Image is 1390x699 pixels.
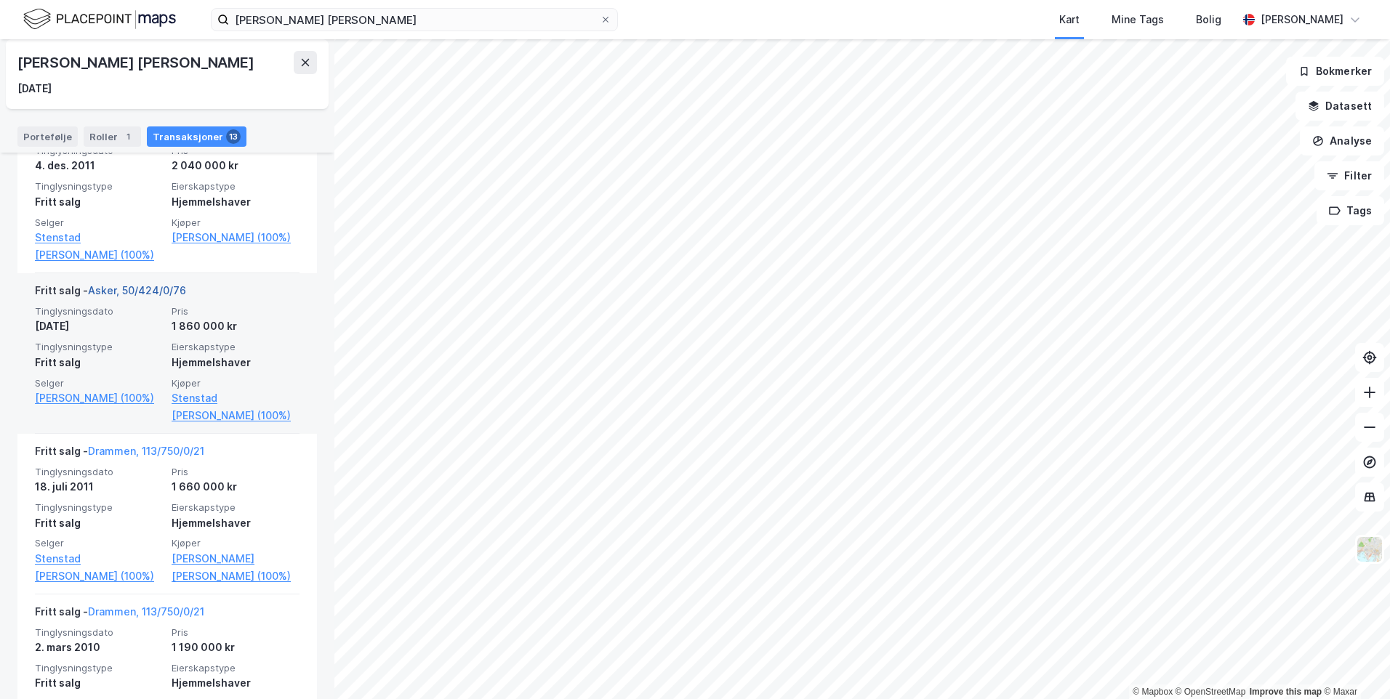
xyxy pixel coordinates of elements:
div: Roller [84,126,141,147]
a: Stenstad [PERSON_NAME] (100%) [35,550,163,585]
div: Fritt salg [35,193,163,211]
a: [PERSON_NAME] [PERSON_NAME] (100%) [172,550,300,585]
div: 18. juli 2011 [35,478,163,496]
div: Hjemmelshaver [172,193,300,211]
div: Bolig [1196,11,1221,28]
div: 2. mars 2010 [35,639,163,656]
span: Eierskapstype [172,180,300,193]
div: Kontrollprogram for chat [1317,629,1390,699]
a: [PERSON_NAME] (100%) [35,389,163,407]
div: 2 040 000 kr [172,157,300,174]
span: Pris [172,305,300,318]
span: Tinglysningsdato [35,626,163,639]
a: Stenstad [PERSON_NAME] (100%) [35,229,163,264]
div: 1 190 000 kr [172,639,300,656]
span: Eierskapstype [172,501,300,514]
iframe: Chat Widget [1317,629,1390,699]
div: Fritt salg - [35,282,186,305]
a: OpenStreetMap [1176,687,1246,697]
a: [PERSON_NAME] (100%) [172,229,300,246]
span: Tinglysningsdato [35,305,163,318]
span: Tinglysningstype [35,341,163,353]
span: Kjøper [172,537,300,549]
div: [DATE] [17,80,52,97]
a: Mapbox [1133,687,1173,697]
img: logo.f888ab2527a4732fd821a326f86c7f29.svg [23,7,176,32]
a: Stenstad [PERSON_NAME] (100%) [172,389,300,424]
div: Fritt salg [35,514,163,532]
div: [PERSON_NAME] [1261,11,1343,28]
span: Pris [172,626,300,639]
div: Hjemmelshaver [172,674,300,692]
button: Analyse [1300,126,1384,155]
div: Fritt salg [35,674,163,692]
span: Kjøper [172,217,300,229]
input: Søk på adresse, matrikkel, gårdeiere, leietakere eller personer [229,9,600,31]
a: Drammen, 113/750/0/21 [88,445,204,457]
div: Mine Tags [1112,11,1164,28]
div: Fritt salg [35,354,163,371]
span: Pris [172,466,300,478]
span: Tinglysningsdato [35,466,163,478]
a: Drammen, 113/750/0/21 [88,605,204,618]
button: Datasett [1295,92,1384,121]
div: 1 [121,129,135,144]
span: Eierskapstype [172,341,300,353]
span: Tinglysningstype [35,662,163,674]
span: Selger [35,537,163,549]
button: Filter [1314,161,1384,190]
span: Selger [35,217,163,229]
span: Tinglysningstype [35,180,163,193]
span: Selger [35,377,163,389]
div: Fritt salg - [35,603,204,626]
button: Tags [1317,196,1384,225]
div: 1 660 000 kr [172,478,300,496]
img: Z [1356,536,1383,563]
div: [PERSON_NAME] [PERSON_NAME] [17,51,257,74]
div: Kart [1059,11,1080,28]
div: Portefølje [17,126,78,147]
div: 4. des. 2011 [35,157,163,174]
div: [DATE] [35,318,163,335]
a: Improve this map [1250,687,1322,697]
div: Fritt salg - [35,443,204,466]
div: 13 [226,129,241,144]
a: Asker, 50/424/0/76 [88,284,186,296]
span: Eierskapstype [172,662,300,674]
div: Hjemmelshaver [172,514,300,532]
div: Hjemmelshaver [172,354,300,371]
span: Kjøper [172,377,300,389]
div: Transaksjoner [147,126,246,147]
button: Bokmerker [1286,57,1384,86]
div: 1 860 000 kr [172,318,300,335]
span: Tinglysningstype [35,501,163,514]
